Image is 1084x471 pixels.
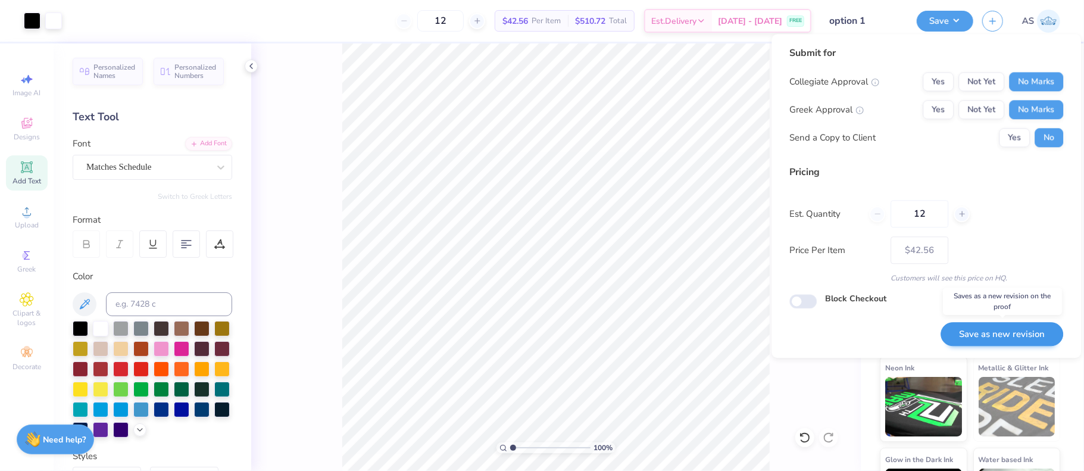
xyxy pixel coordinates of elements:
[789,46,1063,60] div: Submit for
[13,362,41,372] span: Decorate
[73,450,232,463] div: Styles
[917,11,973,32] button: Save
[13,88,41,98] span: Image AI
[73,137,90,151] label: Font
[651,15,696,27] span: Est. Delivery
[73,213,233,227] div: Format
[923,100,954,119] button: Yes
[941,322,1063,347] button: Save as new revision
[43,434,86,445] strong: Need help?
[891,200,948,227] input: – –
[13,176,41,186] span: Add Text
[15,220,39,230] span: Upload
[174,63,217,80] span: Personalized Numbers
[999,128,1030,147] button: Yes
[73,270,232,283] div: Color
[789,131,876,145] div: Send a Copy to Client
[885,453,953,466] span: Glow in the Dark Ink
[502,15,528,27] span: $42.56
[943,288,1062,315] div: Saves as a new revision on the proof
[718,15,782,27] span: [DATE] - [DATE]
[1035,128,1063,147] button: No
[1009,72,1063,91] button: No Marks
[106,292,232,316] input: e.g. 7428 c
[979,453,1033,466] span: Water based Ink
[185,137,232,151] div: Add Font
[789,75,879,89] div: Collegiate Approval
[789,207,860,221] label: Est. Quantity
[1022,14,1034,28] span: AS
[979,361,1049,374] span: Metallic & Glitter Ink
[789,165,1063,179] div: Pricing
[14,132,40,142] span: Designs
[18,264,36,274] span: Greek
[789,244,882,257] label: Price Per Item
[532,15,561,27] span: Per Item
[93,63,136,80] span: Personalized Names
[73,109,232,125] div: Text Tool
[158,192,232,201] button: Switch to Greek Letters
[593,442,613,453] span: 100 %
[789,273,1063,283] div: Customers will see this price on HQ.
[1009,100,1063,119] button: No Marks
[958,100,1004,119] button: Not Yet
[6,308,48,327] span: Clipart & logos
[609,15,627,27] span: Total
[1022,10,1060,33] a: AS
[885,377,962,436] img: Neon Ink
[789,17,802,25] span: FREE
[958,72,1004,91] button: Not Yet
[825,292,886,305] label: Block Checkout
[1037,10,1060,33] img: Akshay Singh
[789,103,864,117] div: Greek Approval
[885,361,914,374] span: Neon Ink
[979,377,1055,436] img: Metallic & Glitter Ink
[417,10,464,32] input: – –
[575,15,605,27] span: $510.72
[923,72,954,91] button: Yes
[820,9,908,33] input: Untitled Design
